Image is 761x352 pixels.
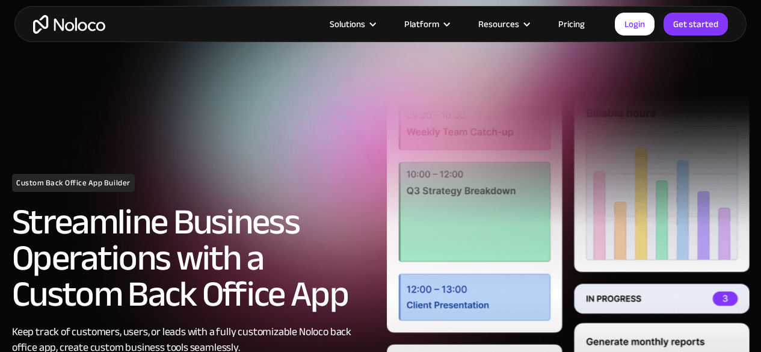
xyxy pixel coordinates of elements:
h2: Streamline Business Operations with a Custom Back Office App [12,204,375,312]
a: home [33,15,105,34]
div: Solutions [330,16,365,32]
h1: Custom Back Office App Builder [12,174,135,192]
div: Solutions [315,16,389,32]
a: Get started [664,13,728,36]
div: Resources [463,16,543,32]
a: Pricing [543,16,600,32]
a: Login [615,13,655,36]
div: Platform [404,16,439,32]
div: Platform [389,16,463,32]
div: Resources [478,16,519,32]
